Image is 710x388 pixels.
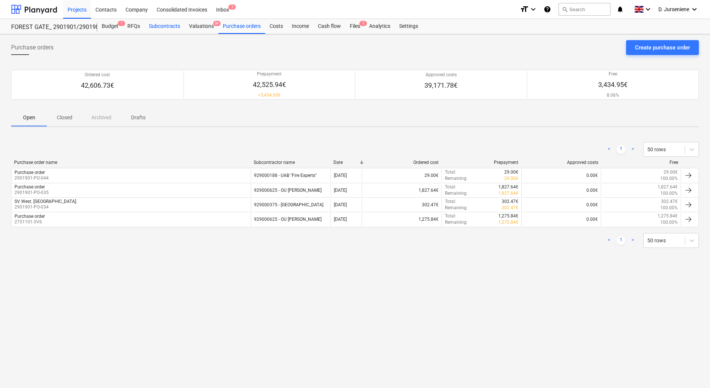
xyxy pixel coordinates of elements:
[251,169,330,182] div: 929000188 - UAB "Fire Experts"
[660,205,678,211] p: 100.00%
[334,188,347,193] div: [DATE]
[658,184,678,190] p: 1,827.64€
[129,114,147,122] p: Drafts
[265,19,287,34] a: Costs
[445,184,456,190] p: Total :
[604,160,678,165] div: Free
[521,184,601,197] div: 0.00€
[424,72,457,78] p: Approved costs
[334,202,347,207] div: [DATE]
[445,175,468,182] p: Remaining :
[14,170,45,175] div: Purchase order
[359,21,367,26] span: 1
[14,160,248,165] div: Purchase order name
[14,214,45,219] div: Purchase order
[185,19,218,34] a: Valuations9+
[253,71,286,77] p: Prepayment
[228,4,236,10] span: 1
[254,160,328,165] div: Subcontractor name
[14,175,49,181] p: 2901901-PO-044
[635,43,690,52] div: Create purchase order
[445,219,468,226] p: Remaining :
[598,80,628,89] p: 3,434.95€
[362,184,442,197] div: 1,827.64€
[628,145,637,154] a: Next page
[502,205,518,211] p: 302.47€
[444,160,518,165] div: Prepayment
[660,219,678,226] p: 100.00%
[253,80,286,89] p: 42,525.94€
[664,169,678,175] p: 29.00€
[598,92,628,98] p: 8.06%
[56,114,74,122] p: Closed
[218,19,265,34] a: Purchase orders
[333,160,359,165] div: Date
[504,175,518,182] p: 29.00€
[11,43,53,52] span: Purchase orders
[123,19,144,34] a: RFQs
[253,92,286,98] p: + 3,434.95€
[498,190,518,197] p: 1,827.64€
[498,219,518,226] p: 1,275.84€
[562,6,568,12] span: search
[334,217,347,222] div: [DATE]
[690,5,699,14] i: keyboard_arrow_down
[445,198,456,205] p: Total :
[362,198,442,211] div: 302.47€
[626,40,699,55] button: Create purchase order
[213,21,221,26] span: 9+
[616,145,625,154] a: Page 1 is your current page
[424,81,457,90] p: 39,171.78€
[97,19,123,34] a: Budget1
[365,19,395,34] a: Analytics
[81,81,114,90] p: 42,606.73€
[251,198,330,211] div: 929000375 - [GEOGRAPHIC_DATA]
[445,213,456,219] p: Total :
[673,352,710,388] iframe: Chat Widget
[520,5,529,14] i: format_size
[362,169,442,182] div: 29.00€
[660,175,678,182] p: 100.00%
[313,19,345,34] a: Cash flow
[362,213,442,226] div: 1,275.84€
[605,236,613,245] a: Previous page
[658,6,689,12] span: D. Jurseniene
[616,236,625,245] a: Page 1 is your current page
[445,169,456,175] p: Total :
[118,21,125,26] span: 1
[524,160,598,165] div: Approved costs
[251,184,330,197] div: 929000625 - OU [PERSON_NAME]
[14,199,77,204] div: SV West. [GEOGRAPHIC_DATA].
[598,71,628,77] p: Free
[144,19,185,34] a: Subcontracts
[529,5,538,14] i: keyboard_arrow_down
[544,5,551,14] i: Knowledge base
[395,19,423,34] a: Settings
[628,236,637,245] a: Next page
[498,213,518,219] p: 1,275.84€
[660,190,678,197] p: 100.00%
[14,190,49,196] p: 2901901-PO-035
[20,114,38,122] p: Open
[14,184,45,190] div: Purchase order
[504,169,518,175] p: 29.00€
[287,19,313,34] a: Income
[14,204,77,210] p: 2901901-PO-034
[521,169,601,182] div: 0.00€
[616,5,624,14] i: notifications
[502,198,518,205] p: 302.47€
[658,213,678,219] p: 1,275.84€
[14,219,45,225] p: 2751101-5V6
[605,145,613,154] a: Previous page
[334,173,347,178] div: [DATE]
[81,72,114,78] p: Ordered cost
[11,23,88,31] div: FOREST GATE_ 2901901/2901902/2901903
